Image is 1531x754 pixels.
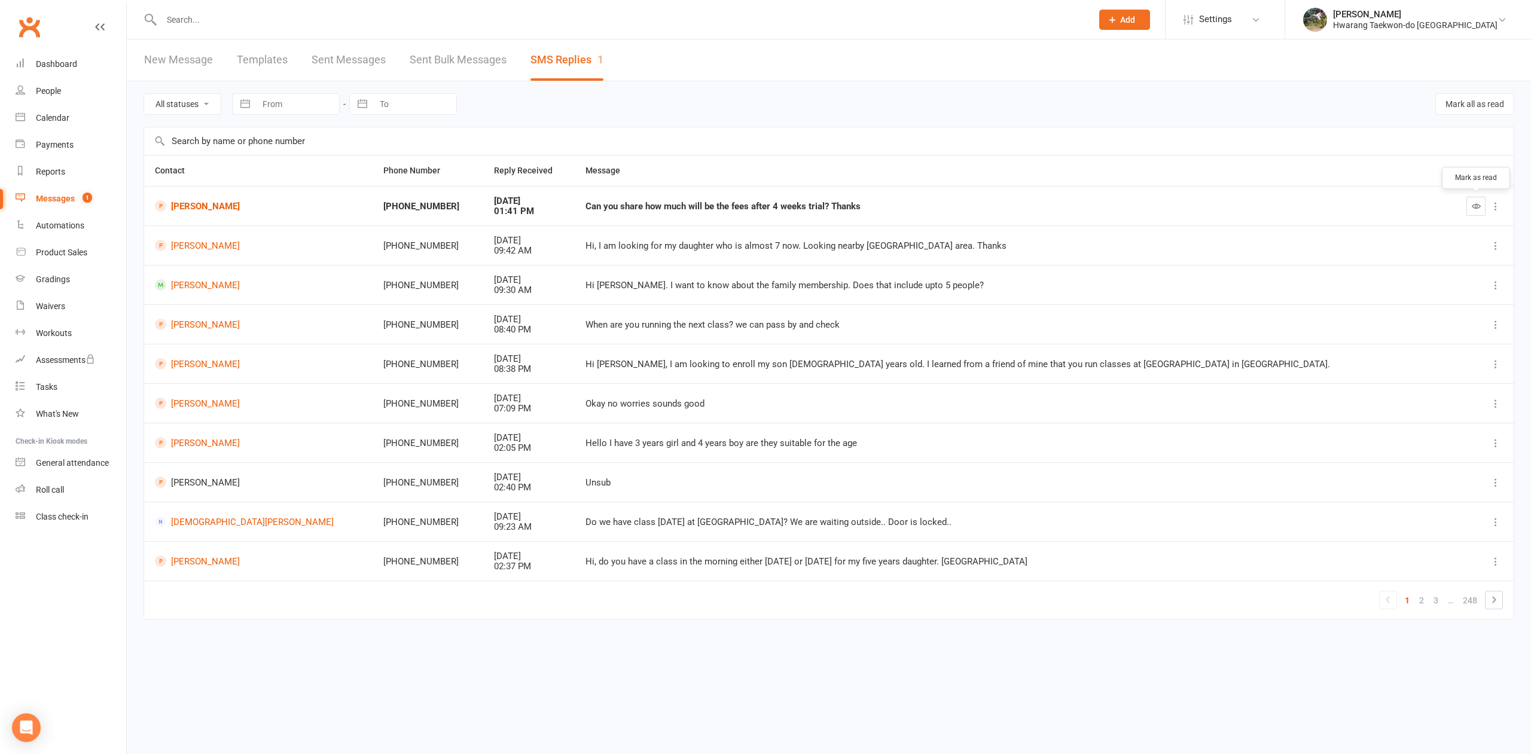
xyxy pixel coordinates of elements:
[14,12,44,42] a: Clubworx
[383,438,473,448] div: [PHONE_NUMBER]
[1303,8,1327,32] img: thumb_image1508293539.png
[494,443,564,453] div: 02:05 PM
[155,398,362,409] a: [PERSON_NAME]
[383,517,473,527] div: [PHONE_NUMBER]
[494,551,564,561] div: [DATE]
[1443,592,1458,609] a: …
[494,364,564,374] div: 08:38 PM
[494,325,564,335] div: 08:40 PM
[16,477,126,503] a: Roll call
[585,320,1437,330] div: When are you running the next class? we can pass by and check
[312,39,386,81] a: Sent Messages
[1199,6,1232,33] span: Settings
[494,512,564,522] div: [DATE]
[494,354,564,364] div: [DATE]
[16,78,126,105] a: People
[1400,592,1414,609] a: 1
[16,185,126,212] a: Messages 1
[383,557,473,567] div: [PHONE_NUMBER]
[36,409,79,419] div: What's New
[16,503,126,530] a: Class kiosk mode
[16,374,126,401] a: Tasks
[12,713,41,742] div: Open Intercom Messenger
[256,94,339,114] input: From
[494,196,564,206] div: [DATE]
[1333,9,1498,20] div: [PERSON_NAME]
[16,239,126,266] a: Product Sales
[36,458,109,468] div: General attendance
[155,319,362,330] a: [PERSON_NAME]
[494,483,564,493] div: 02:40 PM
[494,236,564,246] div: [DATE]
[36,274,70,284] div: Gradings
[36,113,69,123] div: Calendar
[494,522,564,532] div: 09:23 AM
[383,399,473,409] div: [PHONE_NUMBER]
[383,320,473,330] div: [PHONE_NUMBER]
[383,241,473,251] div: [PHONE_NUMBER]
[16,105,126,132] a: Calendar
[530,39,603,81] a: SMS Replies1
[1120,15,1135,25] span: Add
[1458,592,1482,609] a: 248
[494,404,564,414] div: 07:09 PM
[597,53,603,66] div: 1
[1435,93,1514,115] button: Mark all as read
[16,450,126,477] a: General attendance kiosk mode
[585,438,1437,448] div: Hello I have 3 years girl and 4 years boy are they suitable for the age
[585,359,1437,370] div: Hi [PERSON_NAME], I am looking to enroll my son [DEMOGRAPHIC_DATA] years old. I learned from a fr...
[575,155,1447,186] th: Message
[158,11,1084,28] input: Search...
[16,51,126,78] a: Dashboard
[494,472,564,483] div: [DATE]
[155,437,362,448] a: [PERSON_NAME]
[83,193,92,203] span: 1
[410,39,507,81] a: Sent Bulk Messages
[237,39,288,81] a: Templates
[16,212,126,239] a: Automations
[383,478,473,488] div: [PHONE_NUMBER]
[36,301,65,311] div: Waivers
[155,358,362,370] a: [PERSON_NAME]
[494,561,564,572] div: 02:37 PM
[36,167,65,176] div: Reports
[144,39,213,81] a: New Message
[1099,10,1150,30] button: Add
[16,293,126,320] a: Waivers
[1429,592,1443,609] a: 3
[494,275,564,285] div: [DATE]
[585,241,1437,251] div: Hi, I am looking for my daughter who is almost 7 now. Looking nearby [GEOGRAPHIC_DATA] area. Thanks
[16,132,126,158] a: Payments
[36,485,64,494] div: Roll call
[494,246,564,256] div: 09:42 AM
[36,355,95,365] div: Assessments
[494,393,564,404] div: [DATE]
[36,248,87,257] div: Product Sales
[155,240,362,251] a: [PERSON_NAME]
[585,557,1437,567] div: Hi, do you have a class in the morning either [DATE] or [DATE] for my five years daughter. [GEOGR...
[585,478,1437,488] div: Unsub
[1333,20,1498,30] div: Hwarang Taekwon-do [GEOGRAPHIC_DATA]
[155,200,362,212] a: [PERSON_NAME]
[155,477,362,488] span: [PERSON_NAME]
[373,94,456,114] input: To
[585,399,1437,409] div: Okay no worries sounds good
[16,158,126,185] a: Reports
[16,266,126,293] a: Gradings
[383,359,473,370] div: [PHONE_NUMBER]
[36,221,84,230] div: Automations
[36,59,77,69] div: Dashboard
[585,202,1437,212] div: Can you share how much will be the fees after 4 weeks trial? Thanks
[494,315,564,325] div: [DATE]
[483,155,575,186] th: Reply Received
[1414,592,1429,609] a: 2
[155,516,362,527] a: [DEMOGRAPHIC_DATA][PERSON_NAME]
[494,285,564,295] div: 09:30 AM
[36,86,61,96] div: People
[585,517,1437,527] div: Do we have class [DATE] at [GEOGRAPHIC_DATA]? We are waiting outside.. Door is locked..
[383,280,473,291] div: [PHONE_NUMBER]
[36,382,57,392] div: Tasks
[585,280,1437,291] div: Hi [PERSON_NAME]. I want to know about the family membership. Does that include upto 5 people?
[155,555,362,567] a: [PERSON_NAME]
[16,401,126,428] a: What's New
